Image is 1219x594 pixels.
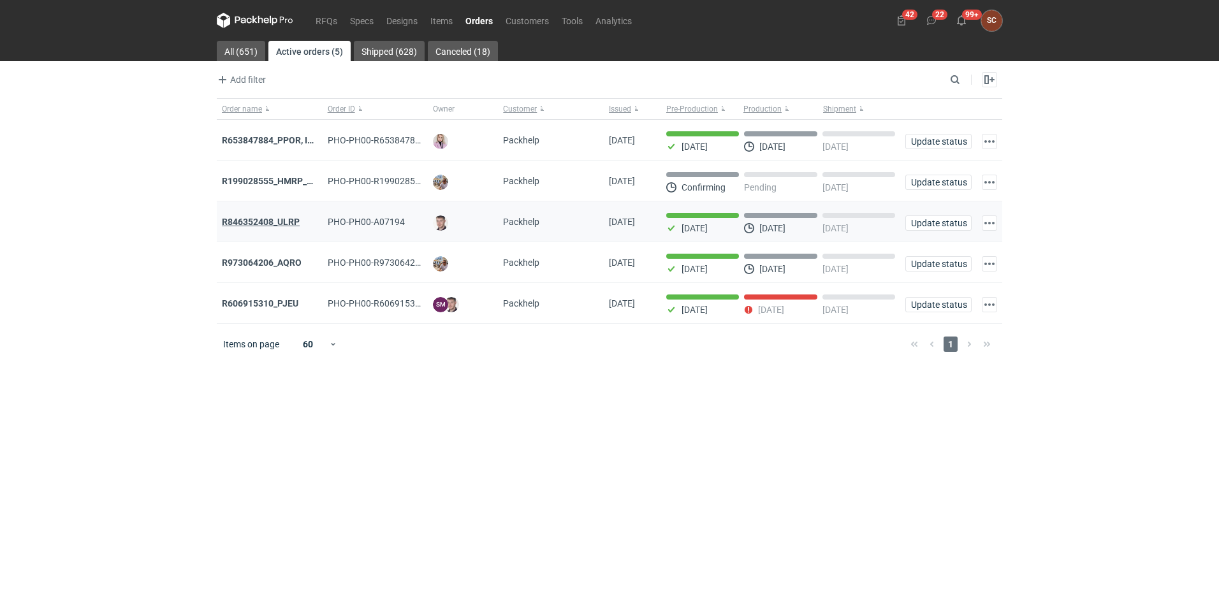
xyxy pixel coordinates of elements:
span: Update status [911,259,966,268]
button: 99+ [951,10,972,31]
a: Items [424,13,459,28]
img: Michał Palasek [433,175,448,190]
span: Items on page [223,338,279,351]
p: [DATE] [822,305,849,315]
input: Search [947,72,988,87]
a: R846352408_ULRP [222,217,300,227]
figcaption: SM [433,297,448,312]
a: Orders [459,13,499,28]
button: Order name [217,99,323,119]
span: Update status [911,219,966,228]
p: [DATE] [822,141,849,152]
span: PHO-PH00-R973064206_AQRO [328,257,453,268]
p: [DATE] [682,223,708,233]
a: Tools [555,13,589,28]
p: [DATE] [682,305,708,315]
span: Pre-Production [666,104,718,114]
span: 03/09/2025 [609,257,635,268]
button: Actions [982,134,997,149]
a: Active orders (5) [268,41,351,61]
span: Production [743,104,782,114]
p: [DATE] [822,182,849,192]
img: Klaudia Wiśniewska [433,134,448,149]
button: Update status [905,215,972,231]
p: [DATE] [759,264,785,274]
img: Maciej Sikora [444,297,459,312]
button: 22 [921,10,942,31]
span: 11/09/2025 [609,135,635,145]
button: Update status [905,134,972,149]
span: Owner [433,104,455,114]
button: Shipment [821,99,900,119]
a: R199028555_HMRP_BKJH_VHKJ_ZOBC [222,176,384,186]
span: PHO-PH00-A07194 [328,217,405,227]
button: Issued [604,99,661,119]
button: Actions [982,175,997,190]
span: 21/08/2025 [609,298,635,308]
span: Add filter [215,72,266,87]
a: All (651) [217,41,265,61]
img: Maciej Sikora [433,215,448,231]
p: [DATE] [822,264,849,274]
button: Production [741,99,821,119]
span: Packhelp [503,298,539,308]
span: Packhelp [503,257,539,268]
span: 10/09/2025 [609,176,635,186]
button: Customer [498,99,604,119]
div: Sylwia Cichórz [981,10,1002,31]
button: Update status [905,175,972,190]
span: 1 [944,337,958,352]
span: Order name [222,104,262,114]
a: Designs [380,13,424,28]
button: Update status [905,256,972,272]
p: [DATE] [822,223,849,233]
svg: Packhelp Pro [217,13,293,28]
button: Add filter [214,72,266,87]
span: 08/09/2025 [609,217,635,227]
span: Issued [609,104,631,114]
span: Packhelp [503,135,539,145]
p: [DATE] [758,305,784,315]
span: Update status [911,178,966,187]
a: Customers [499,13,555,28]
button: Actions [982,297,997,312]
button: Order ID [323,99,428,119]
div: 60 [288,335,329,353]
a: R606915310_PJEU [222,298,298,308]
span: Update status [911,300,966,309]
span: PHO-PH00-R199028555_HMRP_BKJH_VHKJ_ZOBC [328,176,535,186]
a: R653847884_PPOR, IDRT, RRRT [222,135,350,145]
button: 42 [891,10,912,31]
p: [DATE] [759,141,785,152]
a: Specs [344,13,380,28]
p: Confirming [682,182,726,192]
span: Packhelp [503,217,539,227]
p: [DATE] [759,223,785,233]
span: Packhelp [503,176,539,186]
span: Customer [503,104,537,114]
button: Pre-Production [661,99,741,119]
a: Shipped (628) [354,41,425,61]
a: R973064206_AQRO [222,257,302,268]
p: Pending [744,182,777,192]
span: Shipment [823,104,856,114]
button: Update status [905,297,972,312]
span: PHO-PH00-R606915310_PJEU [328,298,450,308]
button: SC [981,10,1002,31]
button: Actions [982,256,997,272]
p: [DATE] [682,264,708,274]
p: [DATE] [682,141,708,152]
span: Order ID [328,104,355,114]
button: Actions [982,215,997,231]
a: Canceled (18) [428,41,498,61]
a: RFQs [309,13,344,28]
span: Update status [911,137,966,146]
a: Analytics [589,13,638,28]
span: PHO-PH00-R653847884_PPOR,-IDRT,-RRRT [328,135,501,145]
